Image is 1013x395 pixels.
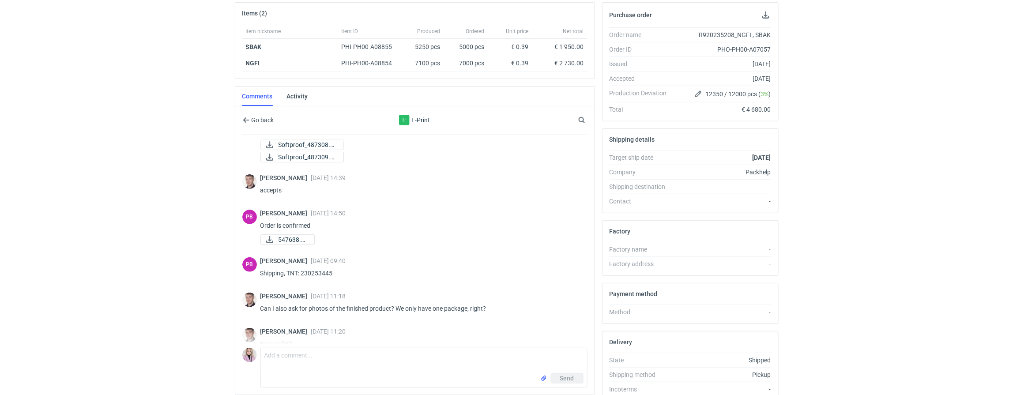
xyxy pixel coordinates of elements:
[492,42,529,51] div: € 0.39
[674,105,771,114] div: € 4 680.00
[242,257,257,272] div: Paulius Bukšnys
[610,45,674,54] div: Order ID
[242,174,257,189] img: Maciej Sikora
[610,370,674,379] div: Shipping method
[260,339,580,349] p: *one pallet?
[674,74,771,83] div: [DATE]
[246,28,281,35] span: Item nickname
[610,182,674,191] div: Shipping destination
[705,90,771,98] span: 12350 / 12000 pcs ( )
[404,39,444,55] div: 5250 pcs
[693,89,704,99] button: Edit production Deviation
[610,385,674,394] div: Incoterms
[560,375,574,381] span: Send
[260,328,311,335] span: [PERSON_NAME]
[610,30,674,39] div: Order name
[610,74,674,83] div: Accepted
[506,28,529,35] span: Unit price
[674,356,771,365] div: Shipped
[610,290,658,297] h2: Payment method
[761,90,768,98] span: 3%
[674,260,771,268] div: -
[610,105,674,114] div: Total
[279,140,336,150] span: Softproof_487308.pdf
[311,174,346,181] span: [DATE] 14:39
[610,356,674,365] div: State
[342,42,401,51] div: PHI-PH00-A08855
[311,293,346,300] span: [DATE] 11:18
[752,154,771,161] strong: [DATE]
[492,59,529,68] div: € 0.39
[404,55,444,71] div: 7100 pcs
[260,268,580,278] p: Shipping, TNT: 230253445
[610,339,633,346] h2: Delivery
[536,42,584,51] div: € 1 950.00
[610,168,674,177] div: Company
[242,210,257,224] figcaption: PB
[674,245,771,254] div: -
[260,293,311,300] span: [PERSON_NAME]
[610,260,674,268] div: Factory address
[260,174,311,181] span: [PERSON_NAME]
[260,139,344,150] a: Softproof_487308.pdf
[674,370,771,379] div: Pickup
[242,328,257,342] div: Maciej Sikora
[242,87,273,106] a: Comments
[610,11,652,19] h2: Purchase order
[674,60,771,68] div: [DATE]
[246,60,260,67] a: NGFI
[242,210,257,224] div: Paulius Bukšnys
[576,115,605,125] input: Search
[242,115,275,125] button: Go back
[563,28,584,35] span: Net total
[287,87,308,106] a: Activity
[260,185,580,196] p: accepts
[399,115,410,125] figcaption: L-
[674,45,771,54] div: PHO-PH00-A07057
[418,28,441,35] span: Produced
[610,308,674,316] div: Method
[674,168,771,177] div: Packhelp
[399,115,410,125] div: L-Print
[674,197,771,206] div: -
[610,89,674,99] div: Production Deviation
[260,210,311,217] span: [PERSON_NAME]
[610,228,631,235] h2: Factory
[674,385,771,394] div: -
[342,115,487,125] div: L-Print
[260,152,344,162] a: Softproof_487309.pdf
[242,293,257,307] img: Maciej Sikora
[444,39,488,55] div: 5000 pcs
[610,153,674,162] div: Target ship date
[311,257,346,264] span: [DATE] 09:40
[246,43,262,50] a: SBAK
[674,30,771,39] div: R920235208_NGFI , SBAK
[536,59,584,68] div: € 2 730.00
[242,257,257,272] figcaption: PB
[260,257,311,264] span: [PERSON_NAME]
[342,59,401,68] div: PHI-PH00-A08854
[466,28,485,35] span: Ordered
[242,348,257,362] img: Klaudia Wiśniewska
[342,28,358,35] span: Item ID
[761,10,771,20] button: Download PO
[610,136,655,143] h2: Shipping details
[674,308,771,316] div: -
[311,328,346,335] span: [DATE] 11:20
[311,210,346,217] span: [DATE] 14:50
[279,152,336,162] span: Softproof_487309.pdf
[551,373,584,384] button: Send
[444,55,488,71] div: 7000 pcs
[610,245,674,254] div: Factory name
[242,10,267,17] h2: Items (2)
[250,117,274,123] span: Go back
[260,234,315,245] a: 547638.pdf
